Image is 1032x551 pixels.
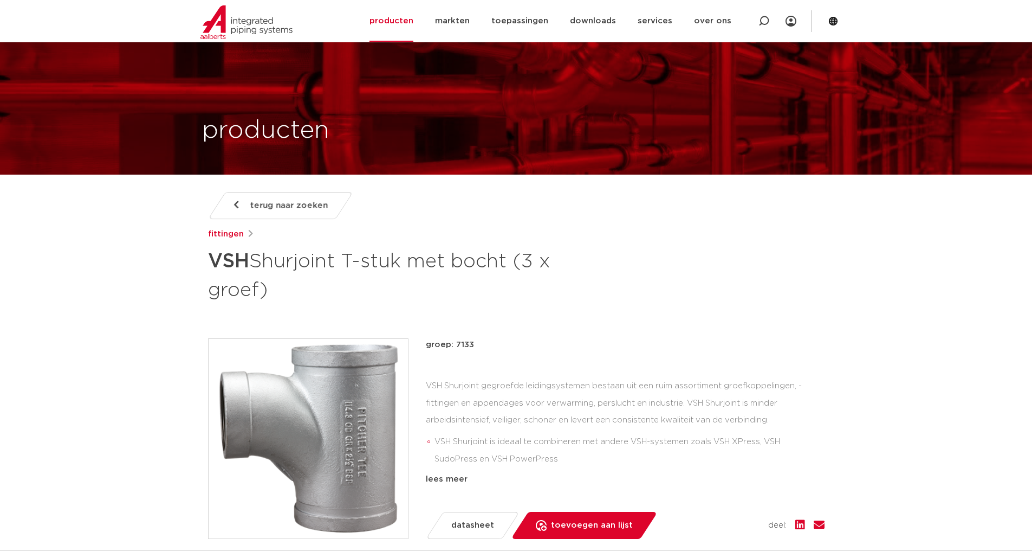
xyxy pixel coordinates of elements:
[202,113,329,148] h1: producten
[426,360,825,469] div: VSH Shurjoint gegroefde leidingsystemen bestaan uit een ruim assortiment groefkoppelingen, -fitti...
[434,468,825,503] li: het ‘Aalberts integrated piping systems’ assortiment beslaat een volledig geïntegreerd systeem va...
[208,252,249,271] strong: VSH
[250,197,328,214] span: terug naar zoeken
[434,433,825,468] li: VSH Shurjoint is ideaal te combineren met andere VSH-systemen zoals VSH XPress, VSH SudoPress en ...
[209,339,408,539] img: Product Image for VSH Shurjoint T-stuk met bocht (3 x groef)
[208,245,615,304] h1: Shurjoint T-stuk met bocht (3 x groef)
[426,338,825,351] p: groep: 7133
[425,512,519,539] a: datasheet
[768,519,787,532] span: deel:
[207,192,353,219] a: terug naar zoeken
[551,517,633,534] span: toevoegen aan lijst
[451,517,494,534] span: datasheet
[426,473,825,486] div: lees meer
[208,228,244,241] a: fittingen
